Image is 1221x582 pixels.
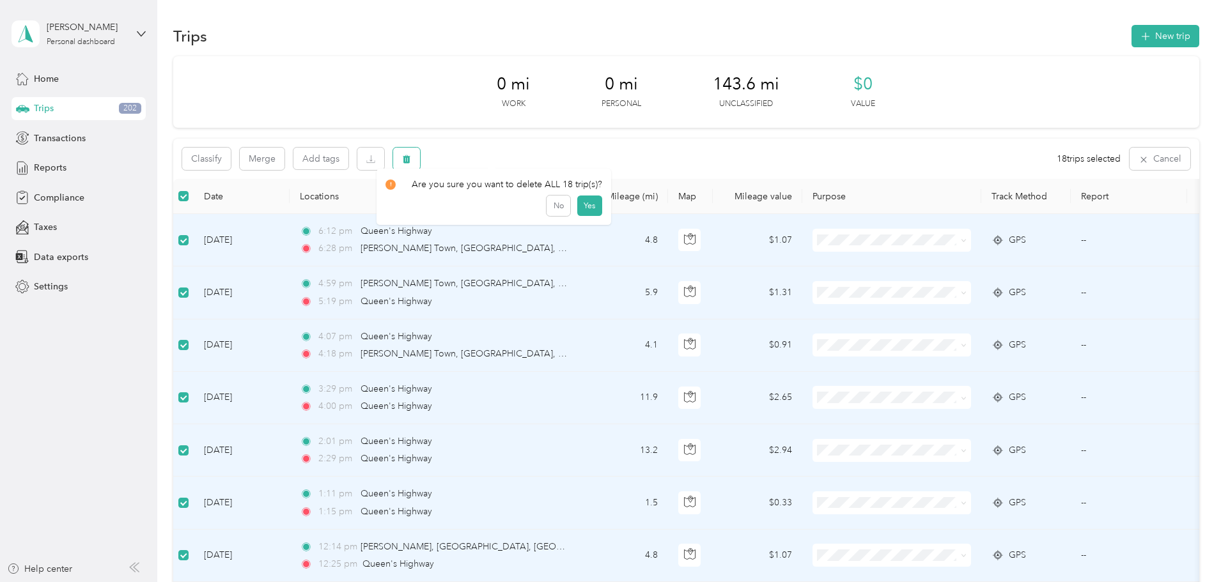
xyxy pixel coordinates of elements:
span: 4:07 pm [318,330,355,344]
td: -- [1071,214,1187,266]
span: Queen's Highway [361,488,432,499]
button: Help center [7,562,72,576]
td: -- [1071,372,1187,424]
td: $1.07 [713,214,802,266]
td: -- [1071,477,1187,529]
span: 18 trips selected [1057,152,1121,165]
span: Queen's Highway [361,401,432,411]
span: [PERSON_NAME], [GEOGRAPHIC_DATA], [GEOGRAPHIC_DATA] [361,541,626,552]
span: 4:18 pm [318,347,355,361]
p: Value [851,98,875,110]
span: 4:59 pm [318,277,355,291]
span: 0 mi [605,74,638,95]
span: 12:25 pm [318,557,357,571]
th: Report [1071,179,1187,214]
span: 1:15 pm [318,505,355,519]
td: -- [1071,424,1187,477]
td: 5.9 [584,266,668,319]
span: Trips [34,102,54,115]
th: Mileage (mi) [584,179,668,214]
span: 2:01 pm [318,434,355,448]
span: Queen's Highway [361,296,432,307]
td: 13.2 [584,424,668,477]
button: Classify [182,148,231,170]
div: Are you sure you want to delete ALL 18 trip(s)? [385,178,602,191]
span: GPS [1009,390,1026,404]
td: $0.91 [713,319,802,372]
span: Queen's Highway [361,383,432,394]
span: Data exports [34,250,88,264]
th: Track Method [981,179,1071,214]
span: Queen's Highway [362,558,434,569]
span: 2:29 pm [318,452,355,466]
td: [DATE] [194,266,290,319]
td: -- [1071,266,1187,319]
iframe: Everlance-gr Chat Button Frame [1149,510,1221,582]
span: GPS [1009,338,1026,352]
td: -- [1071,319,1187,372]
td: [DATE] [194,477,290,529]
span: GPS [1009,233,1026,247]
td: $1.07 [713,530,802,582]
td: [DATE] [194,214,290,266]
th: Mileage value [713,179,802,214]
p: Personal [602,98,641,110]
span: GPS [1009,548,1026,562]
button: Add tags [293,148,348,169]
td: 4.1 [584,319,668,372]
span: 12:14 pm [318,540,355,554]
span: 143.6 mi [713,74,779,95]
span: Queen's Highway [361,453,432,464]
span: Transactions [34,132,86,145]
td: -- [1071,530,1187,582]
button: Yes [577,195,602,216]
td: [DATE] [194,424,290,477]
td: $0.33 [713,477,802,529]
td: 4.8 [584,530,668,582]
span: 0 mi [497,74,530,95]
div: Personal dashboard [47,38,115,46]
h1: Trips [173,29,207,43]
button: New trip [1132,25,1199,47]
div: [PERSON_NAME] [47,20,127,34]
td: 4.8 [584,214,668,266]
span: [PERSON_NAME] Town, [GEOGRAPHIC_DATA], [GEOGRAPHIC_DATA] [361,278,650,289]
p: Work [502,98,525,110]
span: 1:11 pm [318,487,355,501]
span: GPS [1009,286,1026,300]
span: Compliance [34,191,84,204]
td: $2.94 [713,424,802,477]
button: Cancel [1130,148,1190,170]
td: [DATE] [194,530,290,582]
p: Unclassified [719,98,773,110]
span: GPS [1009,443,1026,457]
span: Settings [34,280,68,293]
span: Queen's Highway [361,331,432,342]
span: Queen's Highway [361,506,432,517]
span: 202 [119,103,141,114]
button: No [547,195,570,216]
th: Map [668,179,713,214]
td: 11.9 [584,372,668,424]
span: [PERSON_NAME] Town, [GEOGRAPHIC_DATA], [GEOGRAPHIC_DATA] [361,348,650,359]
button: Merge [240,148,284,170]
span: Queen's Highway [361,436,432,447]
span: $0 [853,74,873,95]
span: Taxes [34,220,57,234]
th: Purpose [802,179,981,214]
span: Home [34,72,59,86]
span: 6:28 pm [318,241,355,256]
td: 1.5 [584,477,668,529]
th: Locations [290,179,584,214]
td: $1.31 [713,266,802,319]
span: Queen's Highway [361,226,432,236]
span: 5:19 pm [318,295,355,309]
span: [PERSON_NAME] Town, [GEOGRAPHIC_DATA], [GEOGRAPHIC_DATA] [361,243,650,254]
td: $2.65 [713,372,802,424]
span: 6:12 pm [318,224,355,238]
span: GPS [1009,496,1026,510]
span: 4:00 pm [318,399,355,413]
td: [DATE] [194,372,290,424]
td: [DATE] [194,319,290,372]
